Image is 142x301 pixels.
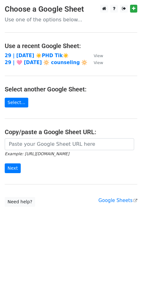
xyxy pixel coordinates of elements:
h4: Use a recent Google Sheet: [5,42,137,50]
a: Google Sheets [98,198,137,203]
a: View [87,60,103,65]
a: View [87,53,103,58]
a: 29 | 🩷 [DATE] 🔆 counseling 🔆 [5,60,87,65]
h4: Select another Google Sheet: [5,85,137,93]
h3: Choose a Google Sheet [5,5,137,14]
input: Paste your Google Sheet URL here [5,138,134,150]
a: 29 | [DATE] ☀️PHD Tik☀️ [5,53,69,58]
h4: Copy/paste a Google Sheet URL: [5,128,137,136]
a: Need help? [5,197,35,207]
small: View [94,53,103,58]
p: Use one of the options below... [5,16,137,23]
input: Next [5,163,21,173]
small: View [94,60,103,65]
a: Select... [5,98,28,107]
small: Example: [URL][DOMAIN_NAME] [5,151,69,156]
